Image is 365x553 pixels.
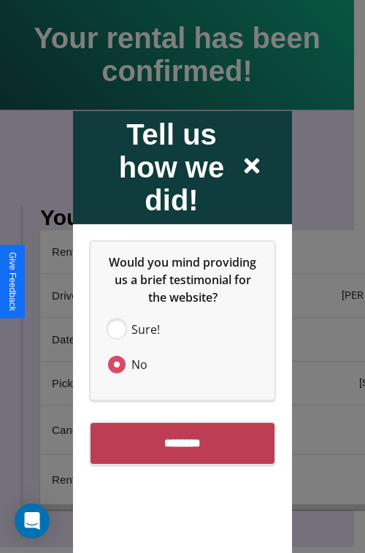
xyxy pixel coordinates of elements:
div: Give Feedback [7,252,18,311]
div: Open Intercom Messenger [15,503,50,538]
span: No [131,355,147,373]
h2: Tell us how we did! [102,118,241,216]
span: Sure! [131,320,160,337]
span: Would you mind providing us a brief testimonial for the website? [109,253,259,305]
